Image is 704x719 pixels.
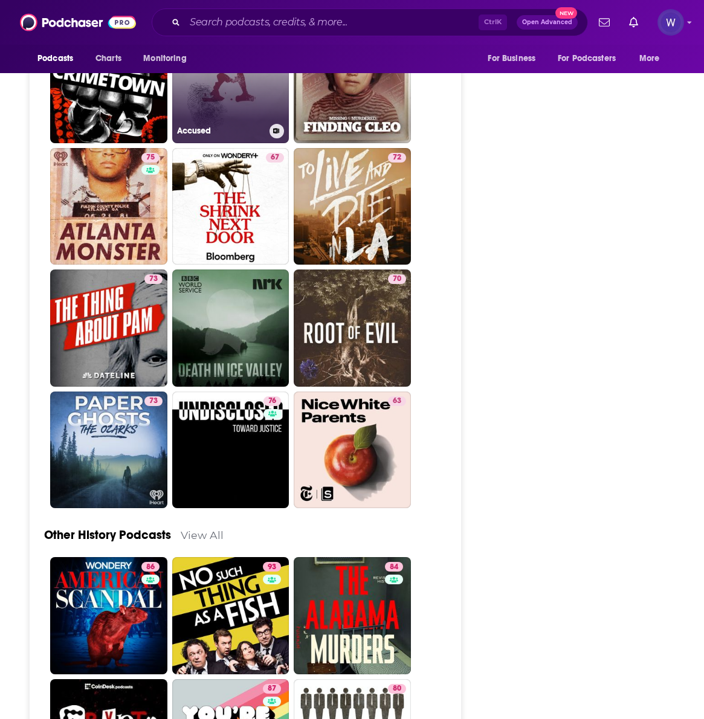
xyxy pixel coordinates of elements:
button: open menu [550,47,633,70]
a: 73 [144,396,163,406]
h3: Accused [177,126,265,136]
a: 76 [263,396,281,406]
button: Open AdvancedNew [517,15,578,30]
a: 72 [388,153,406,163]
input: Search podcasts, credits, & more... [185,13,479,32]
span: 80 [393,683,401,695]
a: 84 [294,557,411,674]
a: 67 [172,148,289,265]
span: 70 [393,273,401,285]
a: 84 [385,562,403,572]
span: 84 [390,561,398,573]
a: 93 [172,557,289,674]
span: Charts [95,50,121,67]
button: Show profile menu [657,9,684,36]
a: 75 [50,148,167,265]
span: New [555,7,577,19]
a: 72 [294,148,411,265]
span: Monitoring [143,50,186,67]
a: 87 [263,684,281,694]
span: 75 [146,152,155,164]
a: 73 [50,269,167,387]
span: 73 [149,273,158,285]
span: For Podcasters [558,50,616,67]
a: 76 [172,392,289,509]
a: 86 [141,562,160,572]
a: Charts [88,47,129,70]
a: 63 [388,396,406,406]
span: 73 [149,395,158,407]
a: 67 [266,153,284,163]
a: Other History Podcasts [44,527,171,543]
a: View All [181,529,224,541]
img: User Profile [657,9,684,36]
a: Show notifications dropdown [594,12,615,33]
button: open menu [479,47,551,70]
a: 68 [50,26,167,143]
span: 67 [271,152,279,164]
span: Logged in as realitymarble [657,9,684,36]
a: 70 [388,274,406,284]
a: 73 [144,274,163,284]
a: 75 [141,153,160,163]
a: 66Accused [172,26,289,143]
span: More [639,50,660,67]
span: Podcasts [37,50,73,67]
button: open menu [631,47,675,70]
a: 93 [263,562,281,572]
span: 72 [393,152,401,164]
a: 80 [388,684,406,694]
a: Show notifications dropdown [624,12,643,33]
a: 73 [50,392,167,509]
span: For Business [488,50,535,67]
span: 93 [268,561,276,573]
span: 87 [268,683,276,695]
div: Search podcasts, credits, & more... [152,8,588,36]
span: 76 [268,395,276,407]
span: Ctrl K [479,15,507,30]
a: 86 [50,557,167,674]
img: Podchaser - Follow, Share and Rate Podcasts [20,11,136,34]
a: 70 [294,269,411,387]
span: 86 [146,561,155,573]
a: 70 [294,26,411,143]
button: open menu [135,47,202,70]
span: Open Advanced [522,19,572,25]
a: 63 [294,392,411,509]
span: 63 [393,395,401,407]
button: open menu [29,47,89,70]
